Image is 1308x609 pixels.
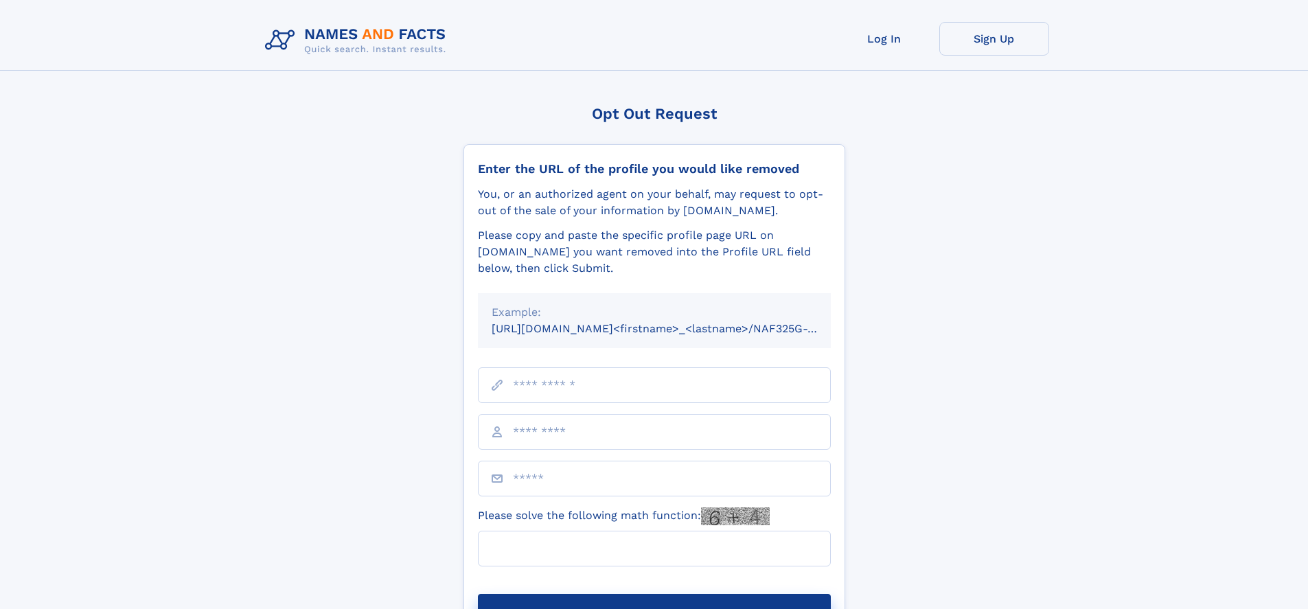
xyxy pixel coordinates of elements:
[478,186,831,219] div: You, or an authorized agent on your behalf, may request to opt-out of the sale of your informatio...
[463,105,845,122] div: Opt Out Request
[478,161,831,176] div: Enter the URL of the profile you would like removed
[829,22,939,56] a: Log In
[492,322,857,335] small: [URL][DOMAIN_NAME]<firstname>_<lastname>/NAF325G-xxxxxxxx
[478,227,831,277] div: Please copy and paste the specific profile page URL on [DOMAIN_NAME] you want removed into the Pr...
[478,507,770,525] label: Please solve the following math function:
[260,22,457,59] img: Logo Names and Facts
[939,22,1049,56] a: Sign Up
[492,304,817,321] div: Example:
